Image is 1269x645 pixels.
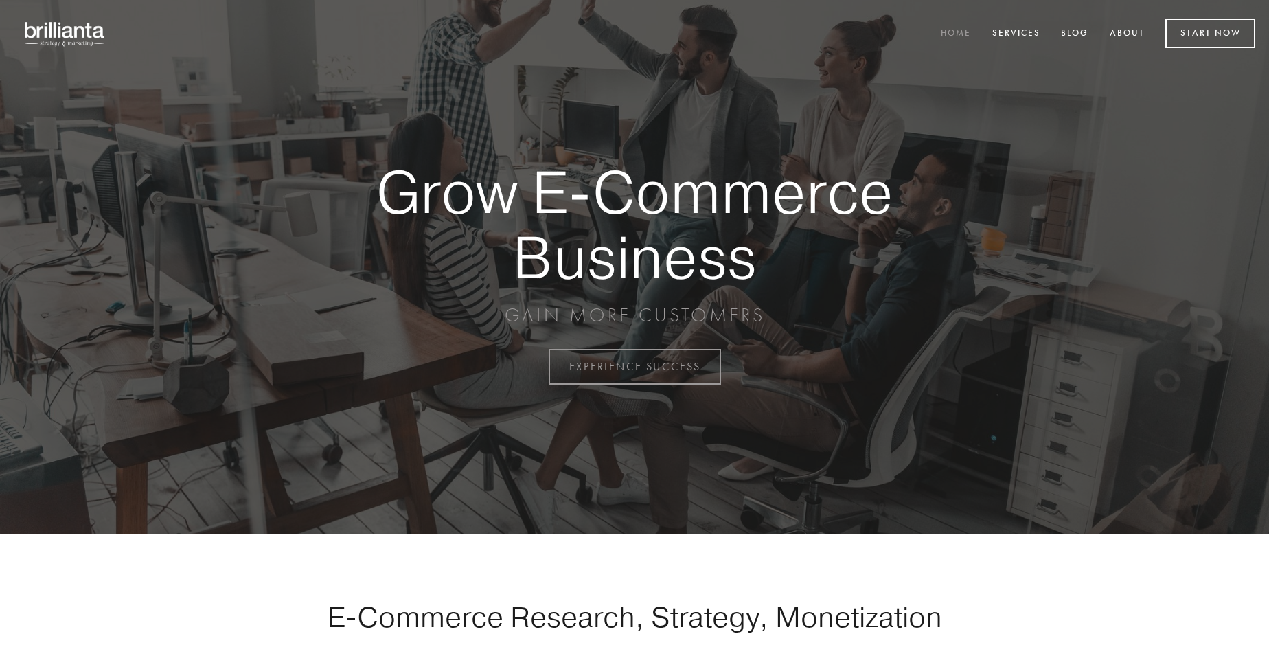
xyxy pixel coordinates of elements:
a: Home [932,23,980,45]
h1: E-Commerce Research, Strategy, Monetization [284,600,985,634]
img: brillianta - research, strategy, marketing [14,14,117,54]
a: Services [983,23,1049,45]
a: Blog [1052,23,1097,45]
a: About [1101,23,1154,45]
strong: Grow E-Commerce Business [328,159,941,289]
a: Start Now [1165,19,1255,48]
a: EXPERIENCE SUCCESS [549,349,721,385]
p: GAIN MORE CUSTOMERS [328,303,941,328]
